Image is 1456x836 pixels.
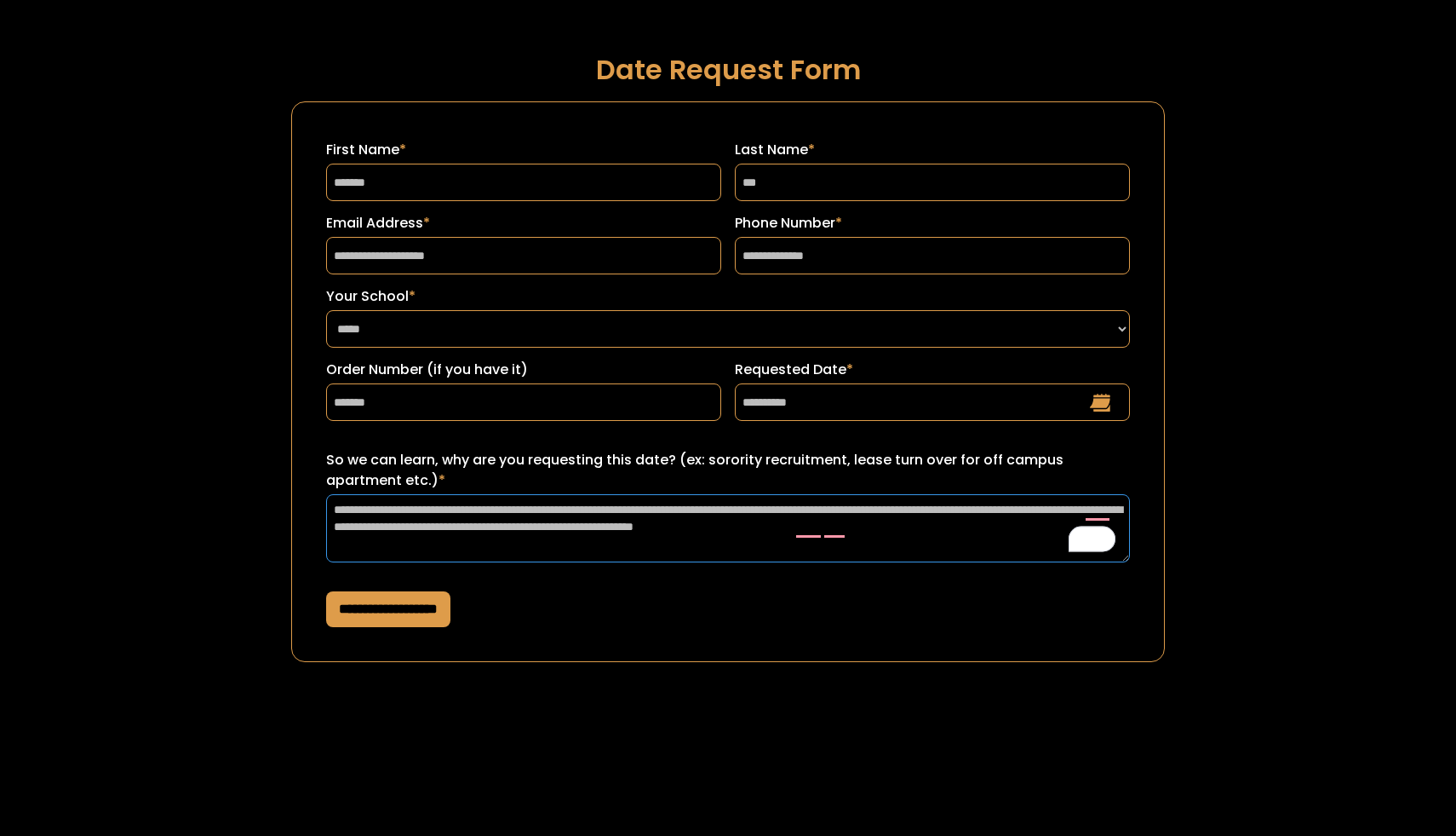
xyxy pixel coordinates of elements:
[735,360,1130,380] label: Requested Date
[326,360,721,380] label: Order Number (if you have it)
[735,213,1130,234] label: Phone Number
[326,494,1130,562] textarea: To enrich screen reader interactions, please activate Accessibility in Grammarly extension settings
[291,101,1165,662] form: Request a Date Form
[326,450,1130,491] label: So we can learn, why are you requesting this date? (ex: sorority recruitment, lease turn over for...
[735,140,1130,160] label: Last Name
[326,286,1130,307] label: Your School
[326,140,721,160] label: First Name
[326,213,721,234] label: Email Address
[291,55,1165,84] h1: Date Request Form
